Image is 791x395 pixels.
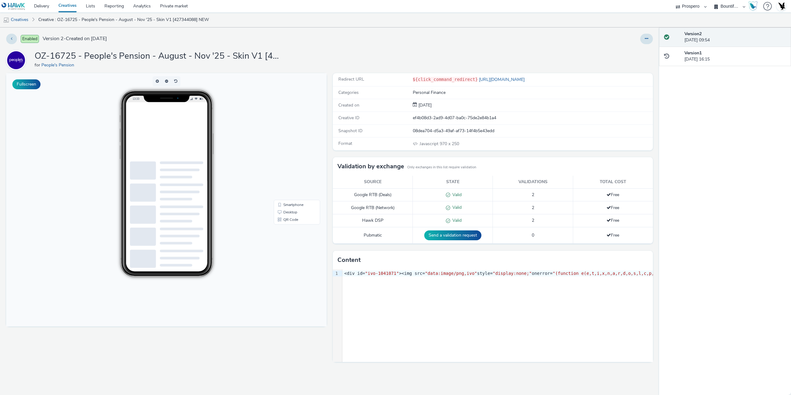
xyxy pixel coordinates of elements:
img: mobile [3,17,9,23]
span: 2 [532,192,534,198]
div: 08dea704-d5a3-49af-af73-14f4b5e43edd [413,128,653,134]
span: Free [607,232,619,238]
div: ef4b08d3-2ad9-4d07-ba0c-75de2e84b1a4 [413,115,653,121]
span: Free [607,217,619,223]
a: Creative : OZ-16725 - People's Pension - August - Nov '25 - Skin V1 [427344088] NEW [35,12,212,27]
th: Total cost [573,176,653,188]
td: Google RTB (Network) [333,201,413,214]
span: 0 [532,232,534,238]
strong: Version 1 [684,50,702,56]
td: Google RTB (Deals) [333,188,413,201]
span: Valid [450,204,462,210]
li: Smartphone [269,128,313,135]
a: People's Pension [6,57,28,63]
th: Source [333,176,413,188]
span: Free [607,205,619,211]
img: Account UK [777,2,786,11]
span: Redirect URL [338,76,364,82]
div: 1 [333,271,339,277]
span: 2 [532,217,534,223]
h3: Content [337,255,361,265]
img: Hawk Academy [748,1,758,11]
span: Format [338,141,352,146]
span: "ivo-1041071" [365,271,399,276]
span: Valid [450,217,462,223]
span: for [35,62,41,68]
img: People's Pension [7,51,25,69]
li: Desktop [269,135,313,143]
span: "display:none;" [493,271,532,276]
span: Javascript [420,141,440,147]
h3: Validation by exchange [337,162,404,171]
span: Snapshot ID [338,128,362,134]
div: Personal Finance [413,90,653,96]
span: 2 [532,205,534,211]
span: Enabled [21,35,39,43]
a: People's Pension [41,62,77,68]
span: Free [607,192,619,198]
small: Only exchanges in this list require validation [407,165,476,170]
span: QR Code [277,145,292,148]
strong: Version 2 [684,31,702,37]
button: Fullscreen [12,79,40,89]
span: 13:33 [126,24,133,27]
h1: OZ-16725 - People's Pension - August - Nov '25 - Skin V1 [427344088] NEW [35,50,282,62]
div: [DATE] 16:15 [684,50,786,63]
span: [DATE] [417,102,432,108]
span: 970 x 250 [419,141,459,147]
span: Version 2 - Created on [DATE] [43,35,107,42]
span: Created on [338,102,359,108]
span: Desktop [277,137,291,141]
td: Pubmatic [333,227,413,244]
span: Smartphone [277,130,297,133]
li: QR Code [269,143,313,150]
a: [URL][DOMAIN_NAME] [478,77,527,82]
span: Creative ID [338,115,359,121]
span: "data:image/png,ivo" [425,271,477,276]
button: Send a validation request [424,230,481,240]
div: [DATE] 09:54 [684,31,786,44]
code: ${click_command_redirect} [413,77,478,82]
th: Validations [493,176,573,188]
div: Creation 03 September 2025, 16:15 [417,102,432,108]
a: Hawk Academy [748,1,760,11]
span: Categories [338,90,359,95]
span: Valid [450,192,462,198]
img: undefined Logo [2,2,25,10]
th: State [413,176,493,188]
td: Hawk DSP [333,214,413,227]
